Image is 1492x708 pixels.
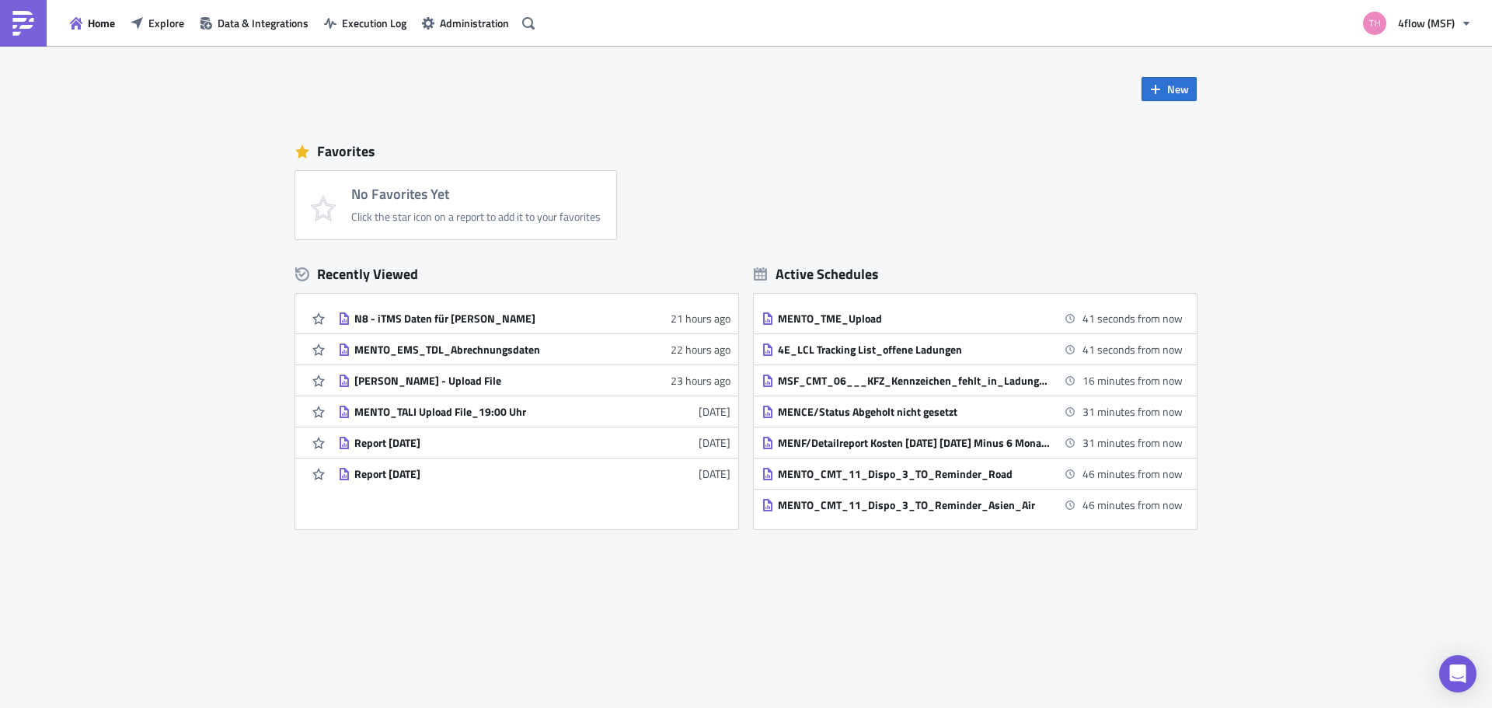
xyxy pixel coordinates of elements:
div: MENTO_TME_Upload [778,312,1050,326]
div: Open Intercom Messenger [1439,655,1476,692]
img: Avatar [1361,10,1388,37]
span: 4flow (MSF) [1398,15,1455,31]
time: 2025-10-07 08:30 [1082,403,1183,420]
button: Explore [123,11,192,35]
div: Report [DATE] [354,467,626,481]
span: Administration [440,15,509,31]
a: MENTO_CMT_11_Dispo_3_TO_Reminder_Asien_Air46 minutes from now [762,490,1183,520]
time: 2025-10-07 08:30 [1082,434,1183,451]
time: 2025-10-07 08:15 [1082,372,1183,389]
span: Execution Log [342,15,406,31]
time: 2025-10-07 08:45 [1082,466,1183,482]
span: Home [88,15,115,31]
a: MENTO_TALI Upload File_19:00 Uhr[DATE] [338,396,730,427]
button: Execution Log [316,11,414,35]
div: MENTO_TALI Upload File_19:00 Uhr [354,405,626,419]
button: Data & Integrations [192,11,316,35]
div: 4E_LCL Tracking List_offene Ladungen [778,343,1050,357]
div: Report [DATE] [354,436,626,450]
div: MENTO_CMT_11_Dispo_3_TO_Reminder_Road [778,467,1050,481]
div: MSF_CMT_06___KFZ_Kennzeichen_fehlt_in_Ladung_neu_08:00 [778,374,1050,388]
a: [PERSON_NAME] - Upload File23 hours ago [338,365,730,396]
button: 4flow (MSF) [1354,6,1480,40]
a: MENTO_CMT_11_Dispo_3_TO_Reminder_Road46 minutes from now [762,459,1183,489]
span: Explore [148,15,184,31]
a: N8 - iTMS Daten für [PERSON_NAME]21 hours ago [338,303,730,333]
a: MENTO_EMS_TDL_Abrechnungsdaten22 hours ago [338,334,730,364]
div: Favorites [295,140,1197,163]
time: 2025-10-07 08:00 [1082,341,1183,357]
time: 2025-10-07 08:00 [1082,310,1183,326]
button: Home [62,11,123,35]
div: MENF/Detailreport Kosten [DATE] [DATE] Minus 6 Monate [778,436,1050,450]
time: 2025-10-06T09:08:08Z [671,310,730,326]
time: 2025-10-06T07:13:02Z [671,372,730,389]
div: Recently Viewed [295,263,738,286]
div: MENTO_CMT_11_Dispo_3_TO_Reminder_Asien_Air [778,498,1050,512]
time: 2025-10-06T08:00:38Z [671,341,730,357]
a: MENF/Detailreport Kosten [DATE] [DATE] Minus 6 Monate31 minutes from now [762,427,1183,458]
time: 2025-10-07 08:45 [1082,497,1183,513]
a: Report [DATE][DATE] [338,459,730,489]
a: 4E_LCL Tracking List_offene Ladungen41 seconds from now [762,334,1183,364]
span: New [1167,81,1189,97]
button: Administration [414,11,517,35]
h4: No Favorites Yet [351,187,601,202]
button: New [1142,77,1197,101]
a: MSF_CMT_06___KFZ_Kennzeichen_fehlt_in_Ladung_neu_08:0016 minutes from now [762,365,1183,396]
time: 2025-09-29T05:22:05Z [699,403,730,420]
div: N8 - iTMS Daten für [PERSON_NAME] [354,312,626,326]
time: 2025-09-16T12:05:23Z [699,434,730,451]
div: MENTO_EMS_TDL_Abrechnungsdaten [354,343,626,357]
div: Active Schedules [754,265,879,283]
a: Report [DATE][DATE] [338,427,730,458]
div: [PERSON_NAME] - Upload File [354,374,626,388]
div: MENCE/Status Abgeholt nicht gesetzt [778,405,1050,419]
a: MENCE/Status Abgeholt nicht gesetzt31 minutes from now [762,396,1183,427]
time: 2025-09-16T12:04:38Z [699,466,730,482]
div: Click the star icon on a report to add it to your favorites [351,210,601,224]
span: Data & Integrations [218,15,309,31]
img: PushMetrics [11,11,36,36]
a: MENTO_TME_Upload41 seconds from now [762,303,1183,333]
